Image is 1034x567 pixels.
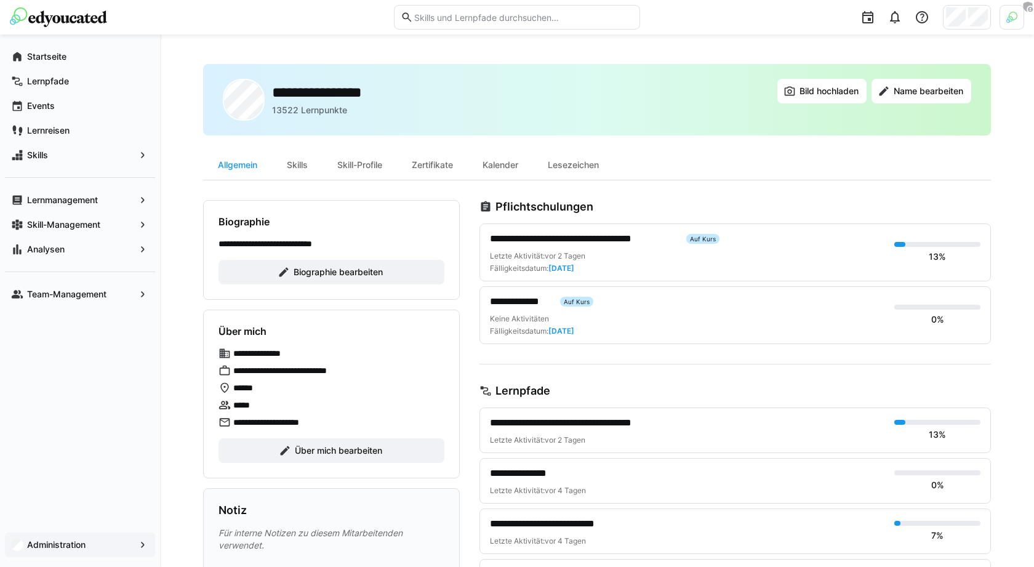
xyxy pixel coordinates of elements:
[548,326,574,336] span: [DATE]
[292,266,385,278] span: Biographie bearbeiten
[468,150,533,180] div: Kalender
[323,150,397,180] div: Skill-Profile
[872,79,971,103] button: Name bearbeiten
[272,150,323,180] div: Skills
[931,313,944,326] div: 0%
[545,251,585,260] span: vor 2 Tagen
[686,234,719,244] div: Auf Kurs
[560,297,593,307] div: Auf Kurs
[203,150,272,180] div: Allgemein
[545,536,586,545] span: vor 4 Tagen
[490,486,884,496] div: Letzte Aktivität:
[798,85,860,97] span: Bild hochladen
[545,486,586,495] span: vor 4 Tagen
[272,104,347,116] p: 13522 Lernpunkte
[929,428,946,441] div: 13%
[293,444,384,457] span: Über mich bearbeiten
[218,527,444,552] p: Für interne Notizen zu diesem Mitarbeitenden verwendet.
[495,200,593,214] h3: Pflichtschulungen
[397,150,468,180] div: Zertifikate
[931,529,944,542] div: 7%
[490,251,585,261] div: Letzte Aktivität:
[545,435,585,444] span: vor 2 Tagen
[490,314,549,323] span: Keine Aktivitäten
[490,263,574,273] div: Fälligkeitsdatum:
[218,504,247,517] h3: Notiz
[413,12,633,23] input: Skills und Lernpfade durchsuchen…
[533,150,614,180] div: Lesezeichen
[218,438,444,463] button: Über mich bearbeiten
[931,479,944,491] div: 0%
[929,251,946,263] div: 13%
[218,215,270,228] h4: Biographie
[490,536,884,546] div: Letzte Aktivität:
[490,435,884,445] div: Letzte Aktivität:
[548,263,574,273] span: [DATE]
[218,325,267,337] h4: Über mich
[777,79,867,103] button: Bild hochladen
[495,384,550,398] h3: Lernpfade
[892,85,965,97] span: Name bearbeiten
[218,260,444,284] button: Biographie bearbeiten
[490,326,574,336] div: Fälligkeitsdatum:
